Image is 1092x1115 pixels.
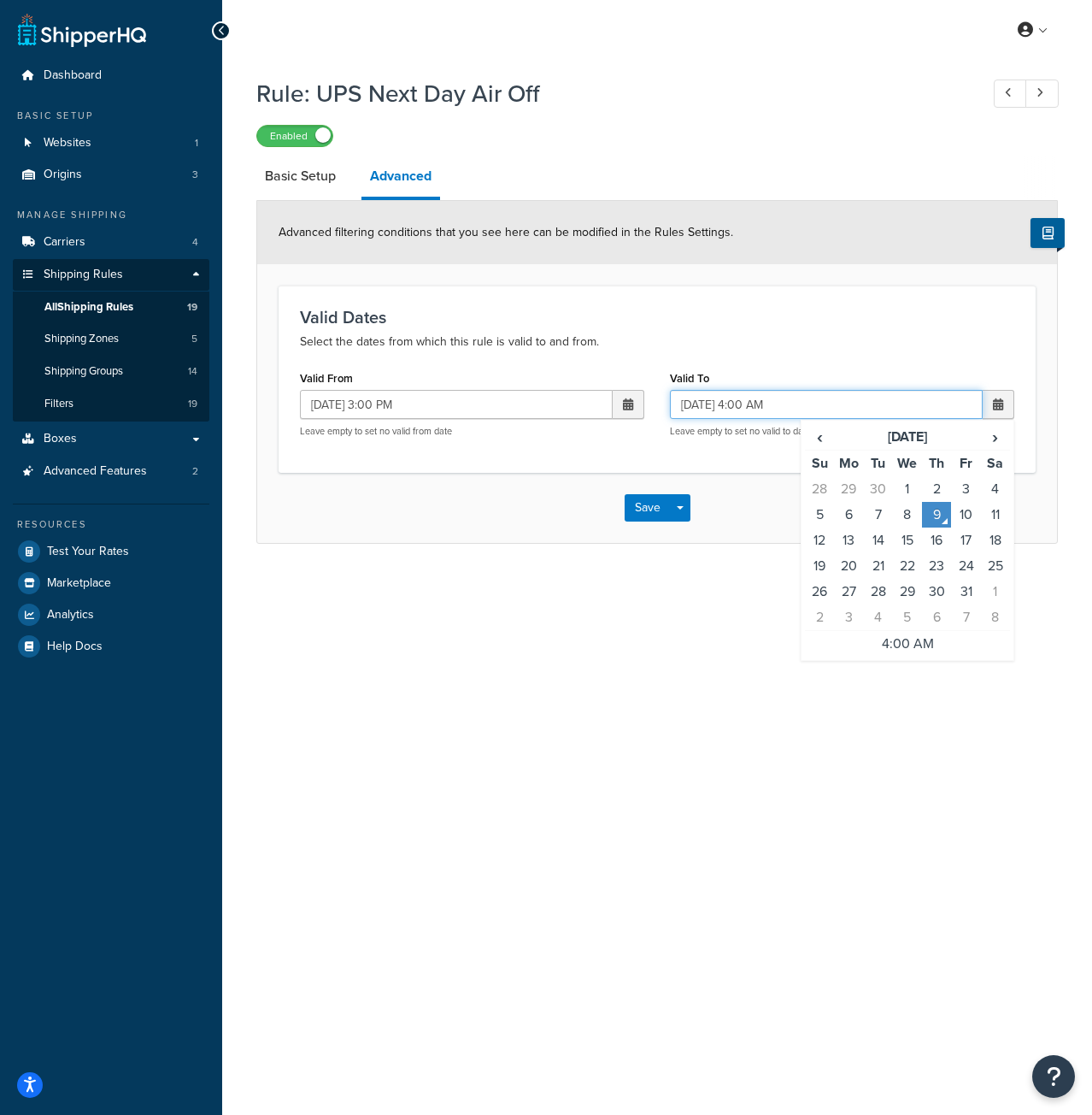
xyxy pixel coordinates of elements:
td: 26 [805,579,834,605]
span: › [982,425,1009,449]
li: Advanced Features [13,456,209,487]
label: Valid From [300,372,353,385]
td: 17 [951,528,980,553]
td: 1 [893,476,922,502]
td: 15 [893,528,922,553]
th: Fr [951,451,980,477]
button: Show Help Docs [1030,218,1065,248]
td: 28 [805,476,834,502]
span: 19 [188,397,197,411]
span: 2 [192,464,198,479]
th: Tu [864,451,893,477]
td: 28 [864,579,893,605]
span: 14 [188,364,197,379]
td: 2 [922,476,951,502]
span: Advanced filtering conditions that you see here can be modified in the Rules Settings. [279,223,733,241]
a: Boxes [13,423,209,455]
h3: Valid Dates [300,308,1014,327]
td: 27 [834,579,863,605]
span: Dashboard [44,68,102,83]
li: Shipping Zones [13,323,209,355]
td: 22 [893,553,922,579]
a: Carriers4 [13,227,209,258]
a: AllShipping Rules19 [13,292,209,323]
span: Shipping Groups [44,364,123,379]
td: 5 [893,605,922,631]
td: 9 [922,502,951,528]
td: 6 [922,605,951,631]
th: Th [922,451,951,477]
label: Enabled [257,126,332,146]
li: Websites [13,127,209,159]
a: Shipping Rules [13,259,209,291]
span: Test Your Rates [47,545,129,559]
td: 30 [864,476,893,502]
a: Advanced Features2 [13,456,209,487]
span: 3 [192,168,198,182]
td: 8 [981,605,1010,631]
span: Analytics [47,608,94,622]
span: Origins [44,168,82,182]
td: 29 [834,476,863,502]
h1: Rule: UPS Next Day Air Off [256,77,962,110]
p: Leave empty to set no valid to date [670,425,1014,438]
td: 20 [834,553,863,579]
td: 25 [981,553,1010,579]
td: 7 [864,502,893,528]
td: 8 [893,502,922,528]
span: Help Docs [47,640,103,654]
span: Marketplace [47,576,111,591]
td: 13 [834,528,863,553]
li: Filters [13,388,209,420]
span: Websites [44,136,91,150]
li: Carriers [13,227,209,258]
li: Origins [13,159,209,191]
td: 24 [951,553,980,579]
a: Shipping Groups14 [13,356,209,387]
a: Analytics [13,599,209,630]
span: 1 [195,136,198,150]
span: Boxes [44,432,77,446]
a: Next Record [1025,80,1059,108]
span: 5 [191,332,197,346]
td: 2 [805,605,834,631]
td: 30 [922,579,951,605]
td: 29 [893,579,922,605]
a: Dashboard [13,60,209,91]
td: 16 [922,528,951,553]
label: Valid To [670,372,709,385]
span: Carriers [44,235,85,250]
a: Origins3 [13,159,209,191]
td: 18 [981,528,1010,553]
td: 14 [864,528,893,553]
td: 21 [864,553,893,579]
td: 4 [864,605,893,631]
li: Shipping Rules [13,259,209,422]
span: Filters [44,397,73,411]
td: 19 [805,553,834,579]
td: 23 [922,553,951,579]
td: 6 [834,502,863,528]
a: Filters19 [13,388,209,420]
span: 4 [192,235,198,250]
button: Save [625,494,671,522]
td: 31 [951,579,980,605]
td: 4 [981,476,1010,502]
a: Shipping Zones5 [13,323,209,355]
span: Advanced Features [44,464,147,479]
div: Resources [13,517,209,532]
th: [DATE] [834,424,980,451]
td: 4:00 AM [805,631,1010,658]
li: Shipping Groups [13,356,209,387]
th: We [893,451,922,477]
a: Basic Setup [256,156,344,197]
li: Help Docs [13,631,209,662]
button: Open Resource Center [1032,1055,1075,1098]
a: Marketplace [13,568,209,599]
a: Test Your Rates [13,536,209,567]
td: 11 [981,502,1010,528]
